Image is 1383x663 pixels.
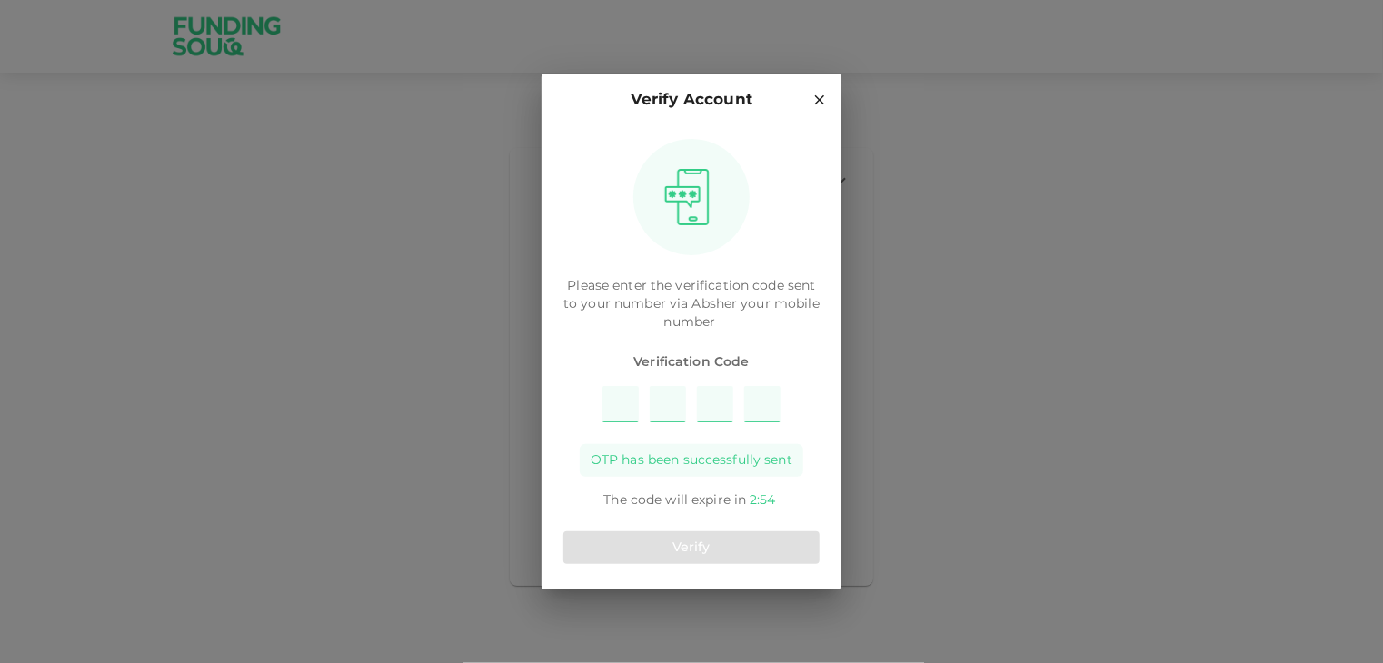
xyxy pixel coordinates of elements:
input: Please enter OTP character 3 [697,386,733,422]
input: Please enter OTP character 4 [744,386,781,422]
span: The code will expire in [603,494,746,507]
p: Verify Account [631,88,752,113]
span: Verification Code [563,353,820,371]
span: OTP has been successfully sent [591,451,792,470]
img: otpImage [658,168,716,226]
span: your mobile number [664,298,820,329]
input: Please enter OTP character 2 [650,386,686,422]
input: Please enter OTP character 1 [602,386,639,422]
span: 2 : 54 [751,494,776,507]
p: Please enter the verification code sent to your number via Absher [563,277,820,331]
